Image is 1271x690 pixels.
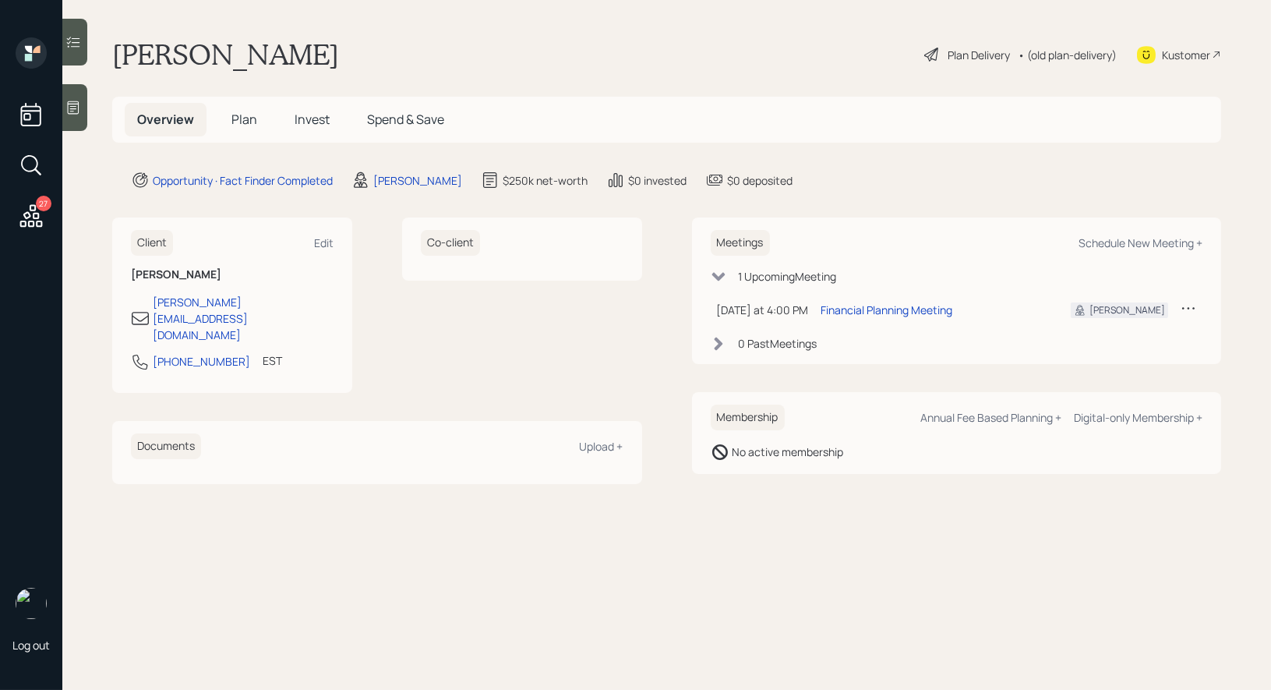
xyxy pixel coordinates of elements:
[503,172,588,189] div: $250k net-worth
[231,111,257,128] span: Plan
[263,352,282,369] div: EST
[367,111,444,128] span: Spend & Save
[295,111,330,128] span: Invest
[628,172,687,189] div: $0 invested
[421,230,480,256] h6: Co-client
[112,37,339,72] h1: [PERSON_NAME]
[739,335,817,352] div: 0 Past Meeting s
[131,268,334,281] h6: [PERSON_NAME]
[948,47,1010,63] div: Plan Delivery
[137,111,194,128] span: Overview
[1162,47,1210,63] div: Kustomer
[739,268,837,285] div: 1 Upcoming Meeting
[131,230,173,256] h6: Client
[727,172,793,189] div: $0 deposited
[821,302,953,318] div: Financial Planning Meeting
[153,353,250,370] div: [PHONE_NUMBER]
[12,638,50,653] div: Log out
[131,433,201,459] h6: Documents
[36,196,51,211] div: 27
[1079,235,1202,250] div: Schedule New Meeting +
[1074,410,1202,425] div: Digital-only Membership +
[314,235,334,250] div: Edit
[580,439,623,454] div: Upload +
[711,405,785,430] h6: Membership
[733,444,844,460] div: No active membership
[16,588,47,619] img: treva-nostdahl-headshot.png
[153,294,334,343] div: [PERSON_NAME][EMAIL_ADDRESS][DOMAIN_NAME]
[717,302,809,318] div: [DATE] at 4:00 PM
[1018,47,1117,63] div: • (old plan-delivery)
[1089,303,1165,317] div: [PERSON_NAME]
[153,172,333,189] div: Opportunity · Fact Finder Completed
[373,172,462,189] div: [PERSON_NAME]
[711,230,770,256] h6: Meetings
[920,410,1061,425] div: Annual Fee Based Planning +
